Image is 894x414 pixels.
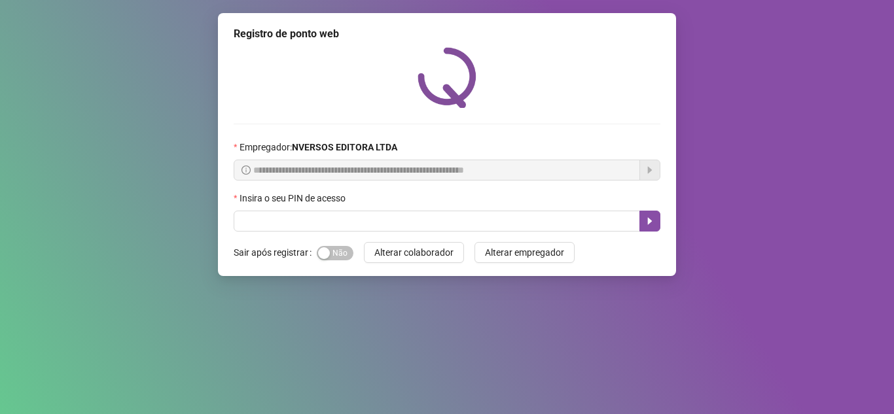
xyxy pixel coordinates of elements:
button: Alterar empregador [474,242,575,263]
span: Empregador : [240,140,397,154]
label: Sair após registrar [234,242,317,263]
span: info-circle [241,165,251,175]
span: caret-right [645,216,655,226]
img: QRPoint [418,47,476,108]
div: Registro de ponto web [234,26,660,42]
span: Alterar empregador [485,245,564,260]
button: Alterar colaborador [364,242,464,263]
strong: NVERSOS EDITORA LTDA [292,142,397,152]
span: Alterar colaborador [374,245,454,260]
label: Insira o seu PIN de acesso [234,191,354,205]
